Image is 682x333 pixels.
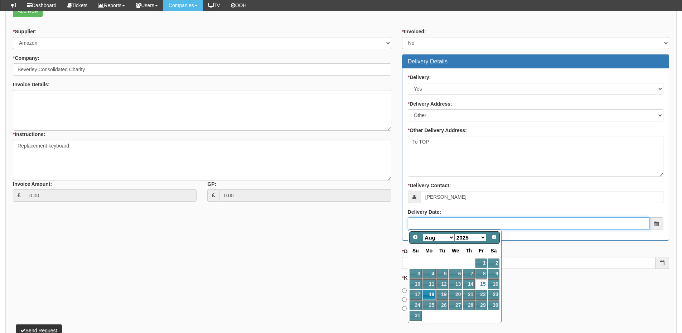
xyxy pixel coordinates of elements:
[408,58,663,65] h3: Delivery Details
[402,248,448,255] label: Date Required By:
[449,300,462,310] a: 27
[436,290,448,300] a: 19
[402,28,426,35] label: Invoiced:
[410,279,422,289] a: 10
[463,300,475,310] a: 28
[408,208,441,216] label: Delivery Date:
[479,248,484,254] span: Friday
[475,290,487,300] a: 22
[13,131,45,138] label: Instructions:
[412,234,418,240] span: Prev
[466,248,472,254] span: Thursday
[463,269,475,279] a: 7
[410,232,420,242] a: Prev
[402,297,407,302] input: Check Kit Fund
[449,269,462,279] a: 6
[422,269,436,279] a: 4
[408,182,451,189] label: Delivery Contact:
[422,279,436,289] a: 11
[410,300,422,310] a: 24
[207,180,216,188] label: GP:
[412,248,419,254] span: Sunday
[488,259,500,268] a: 2
[13,81,50,88] label: Invoice Details:
[488,290,500,300] a: 23
[425,248,432,254] span: Monday
[422,300,436,310] a: 25
[488,300,500,310] a: 30
[439,248,445,254] span: Tuesday
[410,311,422,320] a: 31
[491,248,497,254] span: Saturday
[475,300,487,310] a: 29
[488,269,500,279] a: 9
[436,269,448,279] a: 5
[410,269,422,279] a: 3
[402,288,407,293] input: From Kit Fund
[488,279,500,289] a: 16
[475,279,487,289] a: 15
[436,279,448,289] a: 12
[402,296,444,303] label: Check Kit Fund
[13,28,37,35] label: Supplier:
[449,290,462,300] a: 20
[452,248,459,254] span: Wednesday
[422,290,436,300] a: 18
[463,290,475,300] a: 21
[491,234,497,240] span: Next
[408,127,467,134] label: Other Delivery Address:
[475,269,487,279] a: 8
[13,54,39,62] label: Company:
[402,305,425,312] label: Invoice
[402,274,426,281] label: Kit Fund:
[408,100,452,107] label: Delivery Address:
[13,180,52,188] label: Invoice Amount:
[402,306,407,311] input: Invoice
[410,290,422,300] a: 17
[436,300,448,310] a: 26
[463,279,475,289] a: 14
[402,287,441,294] label: From Kit Fund
[489,232,499,242] a: Next
[408,74,431,81] label: Delivery:
[475,259,487,268] a: 1
[449,279,462,289] a: 13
